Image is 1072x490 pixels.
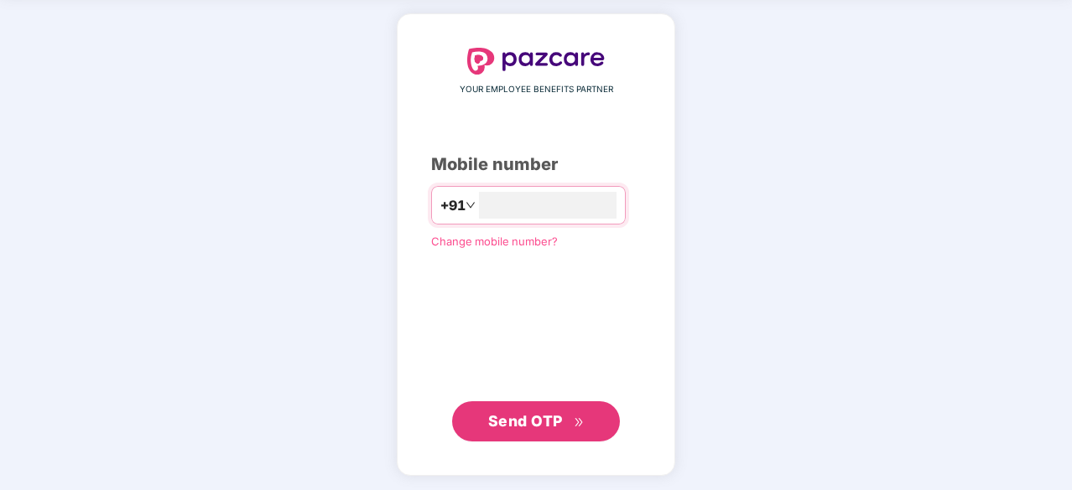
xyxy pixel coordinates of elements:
[467,48,605,75] img: logo
[431,152,641,178] div: Mobile number
[431,235,558,248] a: Change mobile number?
[574,417,585,428] span: double-right
[488,412,563,430] span: Send OTP
[440,195,466,216] span: +91
[452,401,620,441] button: Send OTPdouble-right
[460,83,613,96] span: YOUR EMPLOYEE BENEFITS PARTNER
[466,200,476,210] span: down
